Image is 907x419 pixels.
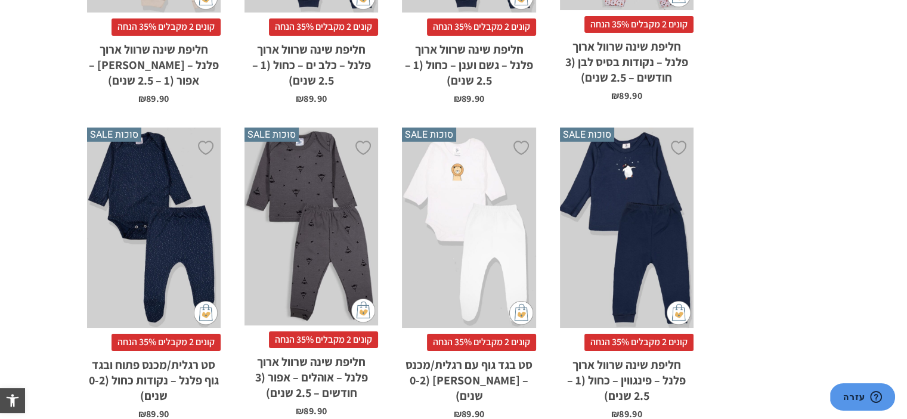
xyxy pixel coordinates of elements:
img: cat-mini-atc.png [351,299,375,322]
h2: חליפת שינה שרוול ארוך פלנל – נקודות בסיס לבן (3 חודשים – 2.5 שנים) [560,33,694,85]
span: סוכות SALE [87,128,141,142]
span: קונים 2 מקבלים 35% הנחה [584,334,694,350]
span: סוכות SALE [560,128,614,142]
a: סוכות SALE חליפת שינה שרוול ארוך פלנל - אוהלים - אפור (3 חודשים - 2.5 שנים) קונים 2 מקבלים 35% הנ... [244,128,378,416]
bdi: 89.90 [296,92,327,105]
img: cat-mini-atc.png [667,301,691,325]
a: סוכות SALE סט רגלית/מכנס פתוח ובגד גוף פלנל - נקודות כחול (0-2 שנים) קונים 2 מקבלים 35% הנחהסט רג... [87,128,221,419]
span: ₪ [611,89,619,102]
span: סוכות SALE [244,128,299,142]
h2: חליפת שינה שרוול ארוך פלנל – כלב ים – כחול (1 – 2.5 שנים) [244,36,378,88]
a: סוכות SALE סט בגד גוף עם רגלית/מכנס - אריה (0-2 שנים) קונים 2 מקבלים 35% הנחהסט בגד גוף עם רגלית/... [402,128,535,419]
span: ₪ [296,405,304,417]
h2: חליפת שינה שרוול ארוך פלנל – [PERSON_NAME] – אפור (1 – 2.5 שנים) [87,36,221,88]
h2: סט בגד גוף עם רגלית/מכנס – [PERSON_NAME] (0-2 שנים) [402,351,535,404]
iframe: פותח יישומון שאפשר לשוחח בו בצ'אט עם אחד הנציגים שלנו [830,383,895,413]
bdi: 89.90 [611,89,642,102]
span: ₪ [296,92,304,105]
h2: חליפת שינה שרוול ארוך פלנל – גשם וענן – כחול (1 – 2.5 שנים) [402,36,535,88]
h2: סט רגלית/מכנס פתוח ובגד גוף פלנל – נקודות כחול (0-2 שנים) [87,351,221,404]
h2: חליפת שינה שרוול ארוך פלנל – פינגווין – כחול (1 – 2.5 שנים) [560,351,694,404]
a: סוכות SALE חליפת שינה שרוול ארוך פלנל - פינגווין - כחול (1 - 2.5 שנים) קונים 2 מקבלים 35% הנחהחלי... [560,128,694,419]
span: קונים 2 מקבלים 35% הנחה [427,18,536,35]
span: קונים 2 מקבלים 35% הנחה [269,18,378,35]
h2: חליפת שינה שרוול ארוך פלנל – אוהלים – אפור (3 חודשים – 2.5 שנים) [244,348,378,401]
img: cat-mini-atc.png [509,301,533,325]
bdi: 89.90 [138,92,169,105]
span: קונים 2 מקבלים 35% הנחה [584,16,694,33]
span: קונים 2 מקבלים 35% הנחה [112,334,221,350]
bdi: 89.90 [296,405,327,417]
span: קונים 2 מקבלים 35% הנחה [269,331,378,348]
span: קונים 2 מקבלים 35% הנחה [112,18,221,35]
span: סוכות SALE [402,128,456,142]
img: cat-mini-atc.png [194,301,218,325]
bdi: 89.90 [453,92,484,105]
span: ₪ [453,92,461,105]
span: ₪ [138,92,146,105]
span: קונים 2 מקבלים 35% הנחה [427,334,536,350]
